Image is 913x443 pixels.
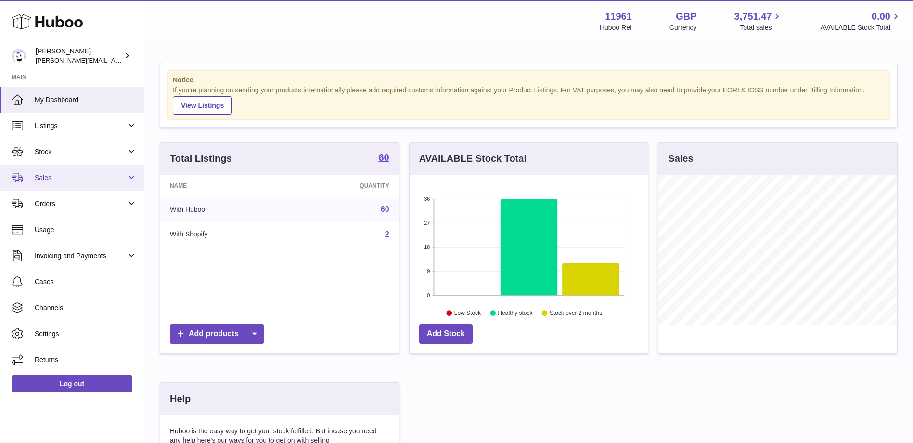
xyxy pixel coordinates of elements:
text: 36 [424,196,430,202]
text: 27 [424,220,430,226]
a: 2 [385,230,389,238]
text: Low Stock [454,310,481,316]
h3: Sales [668,152,693,165]
img: raghav@transformative.in [12,49,26,63]
h3: Total Listings [170,152,232,165]
strong: 60 [378,153,389,162]
strong: 11961 [605,10,632,23]
a: 60 [381,205,389,213]
div: [PERSON_NAME] [36,47,122,65]
span: Total sales [740,23,783,32]
a: Log out [12,375,132,392]
span: [PERSON_NAME][EMAIL_ADDRESS][DOMAIN_NAME] [36,56,193,64]
strong: Notice [173,76,885,85]
div: Currency [669,23,697,32]
span: My Dashboard [35,95,137,104]
th: Name [160,175,289,197]
span: Orders [35,199,127,208]
a: 60 [378,153,389,164]
span: 3,751.47 [734,10,772,23]
h3: Help [170,392,191,405]
text: 9 [427,268,430,274]
span: Usage [35,225,137,235]
th: Quantity [289,175,399,197]
text: Stock over 2 months [550,310,602,316]
a: Add Stock [419,324,473,344]
span: Returns [35,355,137,365]
text: 18 [424,244,430,250]
text: 0 [427,292,430,298]
a: View Listings [173,96,232,115]
td: With Shopify [160,222,289,247]
span: Cases [35,277,137,287]
td: With Huboo [160,197,289,222]
span: Stock [35,147,127,156]
h3: AVAILABLE Stock Total [419,152,527,165]
span: Listings [35,121,127,130]
span: 0.00 [872,10,890,23]
span: AVAILABLE Stock Total [820,23,901,32]
a: 3,751.47 Total sales [734,10,783,32]
span: Settings [35,329,137,339]
strong: GBP [676,10,696,23]
a: 0.00 AVAILABLE Stock Total [820,10,901,32]
div: Huboo Ref [600,23,632,32]
span: Channels [35,303,137,313]
span: Invoicing and Payments [35,251,127,261]
span: Sales [35,173,127,182]
div: If you're planning on sending your products internationally please add required customs informati... [173,86,885,115]
text: Healthy stock [498,310,533,316]
a: Add products [170,324,264,344]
